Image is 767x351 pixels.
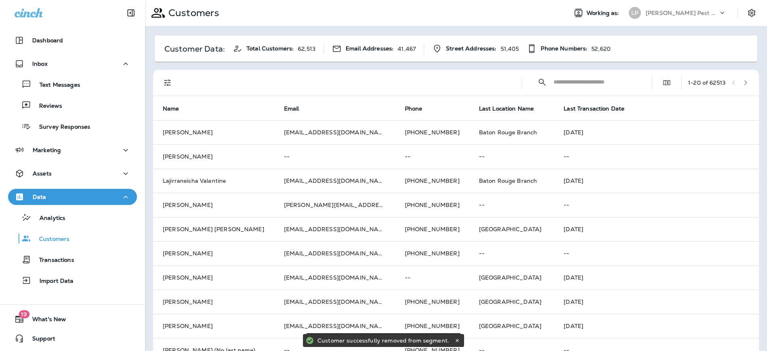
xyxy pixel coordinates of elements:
[479,226,541,233] span: [GEOGRAPHIC_DATA]
[31,102,62,110] p: Reviews
[274,265,395,290] td: [EMAIL_ADDRESS][DOMAIN_NAME]
[153,241,274,265] td: [PERSON_NAME]
[163,105,179,112] span: Name
[284,153,386,160] p: --
[8,165,137,182] button: Assets
[405,274,460,281] p: --
[587,10,621,17] span: Working as:
[479,105,534,112] span: Last Location Name
[8,76,137,93] button: Text Messages
[564,202,749,208] p: --
[744,6,759,20] button: Settings
[8,32,137,48] button: Dashboard
[564,105,624,112] span: Last Transaction Date
[564,250,749,257] p: --
[24,335,55,345] span: Support
[554,314,759,338] td: [DATE]
[554,169,759,193] td: [DATE]
[646,10,718,16] p: [PERSON_NAME] Pest Control
[274,241,395,265] td: [EMAIL_ADDRESS][DOMAIN_NAME]
[33,170,52,177] p: Assets
[298,46,315,52] p: 62,513
[8,311,137,327] button: 19What's New
[153,169,274,193] td: Lajirraneisha Valentine
[395,193,469,217] td: [PHONE_NUMBER]
[479,105,545,112] span: Last Location Name
[153,314,274,338] td: [PERSON_NAME]
[274,217,395,241] td: [EMAIL_ADDRESS][DOMAIN_NAME]
[405,105,433,112] span: Phone
[160,75,176,91] button: Filters
[564,153,749,160] p: --
[395,241,469,265] td: [PHONE_NUMBER]
[346,45,394,52] span: Email Addresses:
[554,290,759,314] td: [DATE]
[398,46,416,52] p: 41,467
[32,61,48,67] p: Inbox
[8,251,137,268] button: Transactions
[395,217,469,241] td: [PHONE_NUMBER]
[274,120,395,144] td: [EMAIL_ADDRESS][DOMAIN_NAME]
[31,278,74,285] p: Import Data
[153,193,274,217] td: [PERSON_NAME]
[534,74,550,90] button: Collapse Search
[395,120,469,144] td: [PHONE_NUMBER]
[153,120,274,144] td: [PERSON_NAME]
[284,105,310,112] span: Email
[659,75,675,91] button: Edit Fields
[554,217,759,241] td: [DATE]
[479,298,541,305] span: [GEOGRAPHIC_DATA]
[274,290,395,314] td: [EMAIL_ADDRESS][DOMAIN_NAME]
[479,129,537,136] span: Baton Rouge Branch
[153,144,274,169] td: [PERSON_NAME]
[274,314,395,338] td: [EMAIL_ADDRESS][DOMAIN_NAME]
[479,153,545,160] p: --
[120,5,142,21] button: Collapse Sidebar
[153,265,274,290] td: [PERSON_NAME]
[8,272,137,289] button: Import Data
[554,265,759,290] td: [DATE]
[8,209,137,226] button: Analytics
[274,193,395,217] td: [PERSON_NAME][EMAIL_ADDRESS][DOMAIN_NAME]
[395,314,469,338] td: [PHONE_NUMBER]
[317,334,453,347] div: Customer successfully removed from segment.
[320,333,450,346] div: Customer successfully removed from segment.
[479,274,541,281] span: [GEOGRAPHIC_DATA]
[247,45,294,52] span: Total Customers:
[479,202,545,208] p: --
[24,316,66,326] span: What's New
[8,118,137,135] button: Survey Responses
[541,45,587,52] span: Phone Numbers:
[19,310,29,318] span: 19
[446,45,496,52] span: Street Addresses:
[274,169,395,193] td: [EMAIL_ADDRESS][DOMAIN_NAME]
[31,81,80,89] p: Text Messages
[163,105,190,112] span: Name
[33,194,46,200] p: Data
[33,147,61,153] p: Marketing
[284,105,299,112] span: Email
[395,169,469,193] td: [PHONE_NUMBER]
[8,97,137,114] button: Reviews
[32,37,63,44] p: Dashboard
[8,230,137,247] button: Customers
[31,236,69,243] p: Customers
[8,56,137,72] button: Inbox
[8,189,137,205] button: Data
[405,105,423,112] span: Phone
[395,290,469,314] td: [PHONE_NUMBER]
[688,79,726,86] div: 1 - 20 of 62513
[153,217,274,241] td: [PERSON_NAME] [PERSON_NAME]
[164,46,225,52] p: Customer Data:
[591,46,611,52] p: 52,620
[8,142,137,158] button: Marketing
[31,215,65,222] p: Analytics
[564,105,635,112] span: Last Transaction Date
[554,120,759,144] td: [DATE]
[31,123,90,131] p: Survey Responses
[405,153,460,160] p: --
[479,177,537,184] span: Baton Rouge Branch
[153,290,274,314] td: [PERSON_NAME]
[479,322,541,330] span: [GEOGRAPHIC_DATA]
[629,7,641,19] div: LP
